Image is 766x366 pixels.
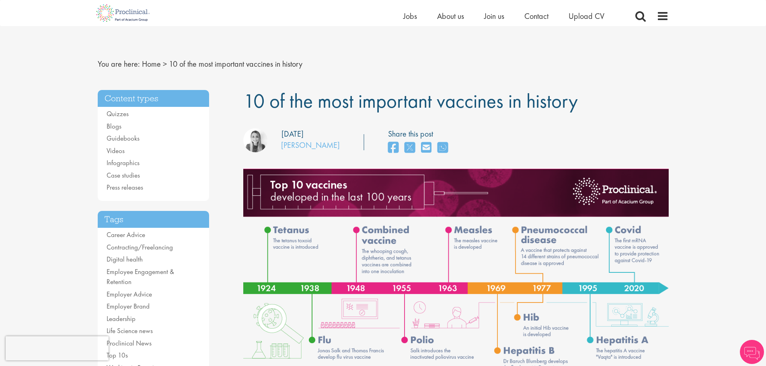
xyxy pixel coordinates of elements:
[98,59,140,69] span: You are here:
[142,59,161,69] a: breadcrumb link
[107,267,174,286] a: Employee Engagement & Retention
[107,122,121,131] a: Blogs
[740,340,764,364] img: Chatbot
[107,351,128,360] a: Top 10s
[388,128,452,140] label: Share this post
[6,336,109,360] iframe: reCAPTCHA
[403,11,417,21] a: Jobs
[281,140,340,150] a: [PERSON_NAME]
[107,243,173,251] a: Contracting/Freelancing
[421,139,431,157] a: share on email
[243,128,267,152] img: Hannah Burke
[243,88,578,114] span: 10 of the most important vaccines in history
[281,128,304,140] div: [DATE]
[107,134,140,143] a: Guidebooks
[107,314,136,323] a: Leadership
[107,302,150,311] a: Employer Brand
[484,11,504,21] a: Join us
[107,290,152,299] a: Employer Advice
[107,326,153,335] a: Life Science news
[169,59,302,69] span: 10 of the most important vaccines in history
[107,183,143,192] a: Press releases
[405,139,415,157] a: share on twitter
[524,11,548,21] a: Contact
[388,139,398,157] a: share on facebook
[437,139,448,157] a: share on whats app
[163,59,167,69] span: >
[437,11,464,21] a: About us
[107,339,152,348] a: Proclinical News
[98,90,209,107] h3: Content types
[107,230,145,239] a: Career Advice
[107,109,129,118] a: Quizzes
[98,211,209,228] h3: Tags
[107,146,125,155] a: Videos
[107,255,143,264] a: Digital health
[569,11,604,21] a: Upload CV
[107,171,140,180] a: Case studies
[107,158,140,167] a: Infographics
